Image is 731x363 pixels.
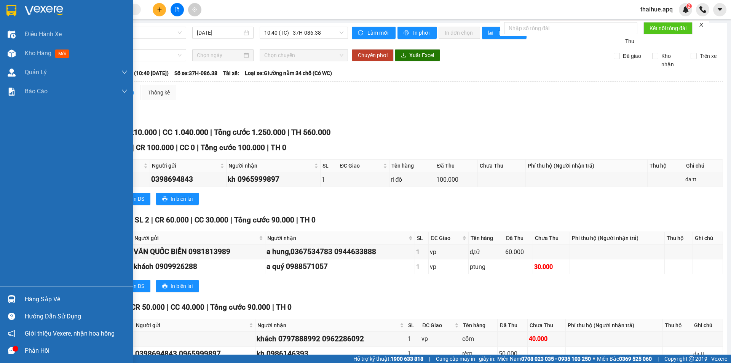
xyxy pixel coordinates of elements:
[8,330,15,337] span: notification
[713,3,726,16] button: caret-down
[693,350,721,358] div: da tt
[436,175,476,184] div: 100.000
[534,262,568,272] div: 30.000
[201,143,265,152] span: Tổng cước 100.000
[352,49,394,61] button: Chuyển phơi
[650,24,686,32] span: Kết nối tổng đài
[276,303,292,312] span: TH 0
[25,345,128,357] div: Phản hồi
[121,69,128,75] span: down
[340,162,381,170] span: ĐC Giao
[699,6,706,13] img: phone-icon
[478,160,526,172] th: Chưa Thu
[197,143,199,152] span: |
[157,7,162,12] span: plus
[191,216,193,224] span: |
[322,175,337,184] div: 1
[470,247,503,257] div: đ,tử
[197,51,242,59] input: Chọn ngày
[497,355,591,363] span: Miền Nam
[135,348,254,360] div: 0398694843 0965999897
[461,319,498,332] th: Tên hàng
[699,22,704,27] span: close
[25,29,62,39] span: Điều hành xe
[353,355,423,363] span: Hỗ trợ kỹ thuật:
[25,86,48,96] span: Báo cáo
[148,88,170,97] div: Thống kê
[401,53,406,59] span: download
[597,355,652,363] span: Miền Bắc
[162,196,168,202] span: printer
[134,261,264,272] div: khách 0909926288
[407,334,419,344] div: 1
[416,247,427,257] div: 1
[135,216,149,224] span: SL 2
[688,3,690,9] span: 2
[505,247,531,257] div: 60.000
[136,143,174,152] span: CR 100.000
[257,348,405,360] div: kh 0986146393
[25,67,47,77] span: Quản Lý
[153,3,166,16] button: plus
[118,280,150,292] button: printerIn DS
[180,143,195,152] span: CC 0
[214,128,286,137] span: Tổng cước 1.250.000
[171,195,193,203] span: In biên lai
[406,319,420,332] th: SL
[526,160,648,172] th: Phí thu hộ (Người nhận trả)
[267,261,413,272] div: a quý 0988571057
[416,262,427,272] div: 1
[121,88,128,94] span: down
[156,193,199,205] button: printerIn biên lai
[692,319,723,332] th: Ghi chú
[272,303,274,312] span: |
[118,128,157,137] span: CR 210.000
[287,128,289,137] span: |
[132,143,134,152] span: |
[300,216,316,224] span: TH 0
[389,160,436,172] th: Tên hàng
[482,27,527,39] button: bar-chartThống kê
[210,303,270,312] span: Tổng cước 90.000
[470,262,503,272] div: ptung
[271,143,286,152] span: TH 0
[132,195,144,203] span: In DS
[498,319,527,332] th: Đã Thu
[228,174,319,185] div: kh 0965999897
[8,295,16,303] img: warehouse-icon
[163,128,208,137] span: CC 1.040.000
[415,232,429,245] th: SL
[689,356,694,361] span: copyright
[717,6,723,13] span: caret-down
[435,160,478,172] th: Đã Thu
[25,329,115,338] span: Giới thiệu Vexere, nhận hoa hồng
[159,128,161,137] span: |
[206,303,208,312] span: |
[151,174,225,185] div: 0398694843
[155,216,189,224] span: CR 60.000
[648,160,684,172] th: Thu hộ
[663,319,692,332] th: Thu hộ
[395,49,440,61] button: downloadXuất Excel
[8,88,16,96] img: solution-icon
[665,232,693,245] th: Thu hộ
[162,283,168,289] span: printer
[620,52,644,60] span: Đã giao
[6,5,16,16] img: logo-vxr
[462,349,496,358] div: rèm
[132,282,144,290] span: In DS
[25,294,128,305] div: Hàng sắp về
[421,334,460,344] div: vp
[267,234,407,242] span: Người nhận
[321,160,338,172] th: SL
[430,247,467,257] div: vp
[352,27,396,39] button: syncLàm mới
[25,311,128,322] div: Hướng dẫn sử dụng
[422,321,453,329] span: ĐC Giao
[619,356,652,362] strong: 0369 525 060
[134,234,257,242] span: Người gửi
[397,27,437,39] button: printerIn phơi
[8,347,15,354] span: message
[533,232,570,245] th: Chưa Thu
[257,321,399,329] span: Người nhận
